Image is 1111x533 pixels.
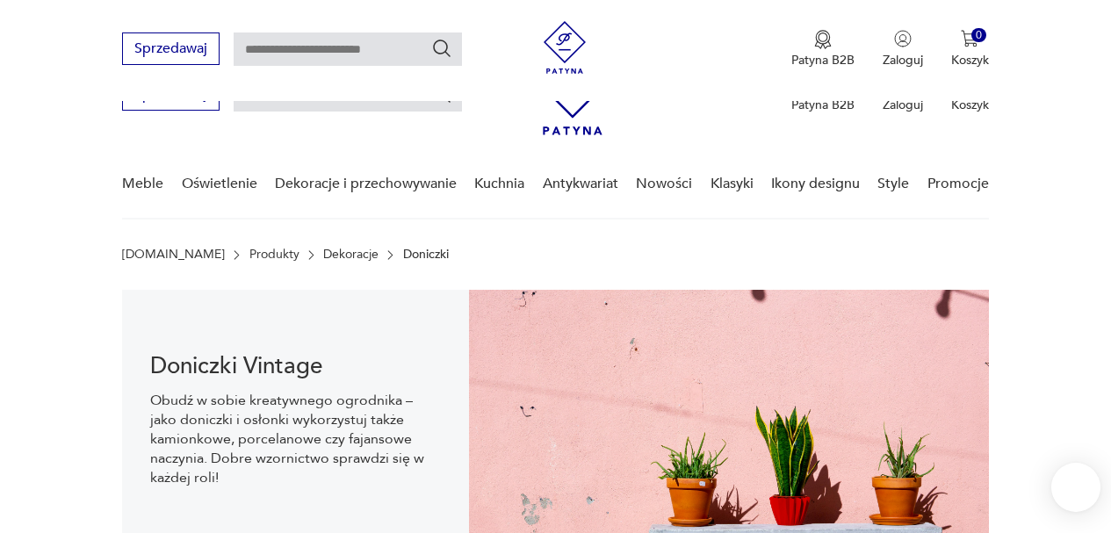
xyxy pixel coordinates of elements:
div: 0 [971,28,986,43]
a: Meble [122,150,163,218]
p: Obudź w sobie kreatywnego ogrodnika – jako doniczki i osłonki wykorzystuj także kamionkowe, porce... [150,391,441,487]
button: Patyna B2B [791,30,855,68]
iframe: Smartsupp widget button [1051,463,1100,512]
a: [DOMAIN_NAME] [122,248,225,262]
a: Dekoracje i przechowywanie [275,150,457,218]
a: Kuchnia [474,150,524,218]
a: Nowości [636,150,692,218]
a: Dekoracje [323,248,379,262]
a: Sprzedawaj [122,90,220,102]
button: Zaloguj [883,30,923,68]
p: Zaloguj [883,97,923,113]
p: Koszyk [951,52,989,68]
a: Ikony designu [771,150,860,218]
img: Ikona koszyka [961,30,978,47]
a: Promocje [927,150,989,218]
button: 0Koszyk [951,30,989,68]
a: Sprzedawaj [122,44,220,56]
img: Ikonka użytkownika [894,30,912,47]
img: Patyna - sklep z meblami i dekoracjami vintage [538,21,591,74]
p: Doniczki [403,248,449,262]
a: Klasyki [711,150,754,218]
a: Produkty [249,248,299,262]
a: Antykwariat [543,150,618,218]
button: Szukaj [431,38,452,59]
a: Ikona medaluPatyna B2B [791,30,855,68]
a: Style [877,150,909,218]
button: Sprzedawaj [122,32,220,65]
p: Zaloguj [883,52,923,68]
a: Oświetlenie [182,150,257,218]
p: Patyna B2B [791,97,855,113]
p: Patyna B2B [791,52,855,68]
p: Koszyk [951,97,989,113]
h1: Doniczki Vintage [150,356,441,377]
img: Ikona medalu [814,30,832,49]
